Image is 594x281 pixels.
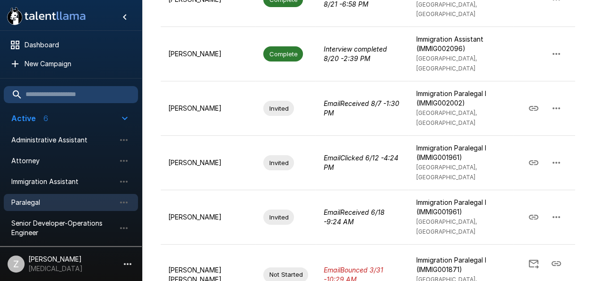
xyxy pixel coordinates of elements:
span: Invited [263,213,294,222]
span: [GEOGRAPHIC_DATA], [GEOGRAPHIC_DATA] [416,218,476,235]
span: Copy Interview Link [522,158,545,166]
span: Not Started [263,270,308,279]
p: Immigration Paralegal I (IMMIG001871) [416,255,506,274]
p: Immigration Paralegal I (IMMIG002002) [416,89,506,108]
span: Invited [263,158,294,167]
span: Copy Interview Link [522,212,545,220]
p: [PERSON_NAME] [168,158,248,167]
span: Copy Interview Link [522,104,545,112]
p: Immigration Paralegal I (IMMIG001961) [416,198,506,217]
p: Immigration Assistant (IMMIG002096) [416,35,506,53]
p: [PERSON_NAME] [168,49,248,59]
i: Email Clicked 6/12 - 4:24 PM [323,154,398,171]
i: Email Received 8/7 - 1:30 PM [323,99,399,117]
span: Copy Interview Link [545,259,568,267]
span: Invited [263,104,294,113]
span: [GEOGRAPHIC_DATA], [GEOGRAPHIC_DATA] [416,55,476,72]
i: Email Received 6/18 - 9:24 AM [323,208,384,226]
span: [GEOGRAPHIC_DATA], [GEOGRAPHIC_DATA] [416,1,476,18]
span: Complete [263,50,303,59]
span: [GEOGRAPHIC_DATA], [GEOGRAPHIC_DATA] [416,109,476,126]
p: [PERSON_NAME] [168,104,248,113]
p: [PERSON_NAME] [168,212,248,222]
span: Send Invitation [522,259,545,267]
span: [GEOGRAPHIC_DATA], [GEOGRAPHIC_DATA] [416,164,476,181]
i: Interview completed 8/20 - 2:39 PM [323,45,387,62]
p: Immigration Paralegal I (IMMIG001961) [416,143,506,162]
